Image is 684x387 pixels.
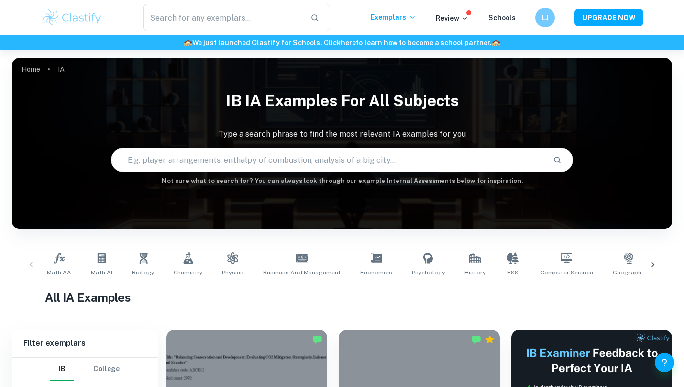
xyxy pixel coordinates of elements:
[492,39,500,46] span: 🏫
[471,335,481,344] img: Marked
[436,13,469,23] p: Review
[184,39,192,46] span: 🏫
[45,289,640,306] h1: All IA Examples
[312,335,322,344] img: Marked
[222,268,243,277] span: Physics
[540,268,593,277] span: Computer Science
[488,14,516,22] a: Schools
[143,4,303,31] input: Search for any exemplars...
[50,358,74,381] button: IB
[174,268,202,277] span: Chemistry
[613,268,644,277] span: Geography
[22,63,40,76] a: Home
[91,268,112,277] span: Math AI
[574,9,643,26] button: UPGRADE NOW
[655,353,674,372] button: Help and Feedback
[47,268,71,277] span: Math AA
[341,39,356,46] a: here
[539,12,551,23] h6: LJ
[12,176,672,186] h6: Not sure what to search for? You can always look through our example Internal Assessments below f...
[111,146,546,174] input: E.g. player arrangements, enthalpy of combustion, analysis of a big city...
[360,268,392,277] span: Economics
[58,64,65,75] p: IA
[412,268,445,277] span: Psychology
[535,8,555,27] button: LJ
[132,268,154,277] span: Biology
[263,268,341,277] span: Business and Management
[12,128,672,140] p: Type a search phrase to find the most relevant IA examples for you
[12,330,158,357] h6: Filter exemplars
[464,268,485,277] span: History
[50,358,120,381] div: Filter type choice
[507,268,519,277] span: ESS
[549,152,566,168] button: Search
[371,12,416,23] p: Exemplars
[2,37,682,48] h6: We just launched Clastify for Schools. Click to learn how to become a school partner.
[41,8,103,27] img: Clastify logo
[485,335,495,344] div: Premium
[12,85,672,116] h1: IB IA examples for all subjects
[93,358,120,381] button: College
